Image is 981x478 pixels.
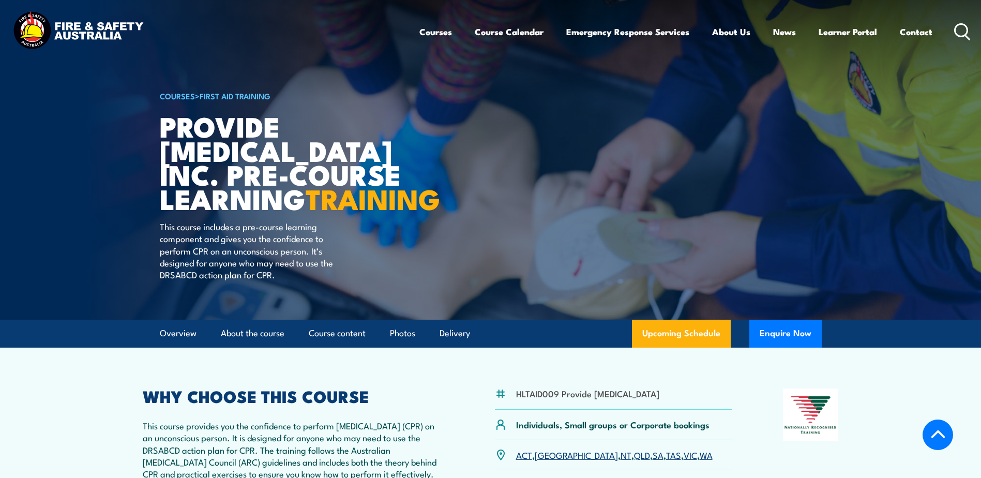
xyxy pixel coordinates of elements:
a: About the course [221,320,284,347]
a: Emergency Response Services [566,18,689,46]
a: [GEOGRAPHIC_DATA] [535,449,618,461]
a: ACT [516,449,532,461]
a: Delivery [440,320,470,347]
a: First Aid Training [200,90,270,101]
p: Individuals, Small groups or Corporate bookings [516,419,710,430]
a: Learner Portal [819,18,877,46]
a: NT [621,449,631,461]
h2: WHY CHOOSE THIS COURSE [143,389,445,403]
strong: TRAINING [306,176,440,219]
img: Nationally Recognised Training logo. [783,389,839,441]
p: , , , , , , , [516,449,713,461]
a: COURSES [160,90,195,101]
h1: Provide [MEDICAL_DATA] inc. Pre-course Learning [160,114,415,211]
a: Contact [900,18,932,46]
a: Photos [390,320,415,347]
a: QLD [634,449,650,461]
a: About Us [712,18,750,46]
li: HLTAID009 Provide [MEDICAL_DATA] [516,387,659,399]
a: Overview [160,320,197,347]
a: Course Calendar [475,18,544,46]
a: Course content [309,320,366,347]
a: News [773,18,796,46]
a: TAS [666,449,681,461]
a: Upcoming Schedule [632,320,731,348]
h6: > [160,89,415,102]
button: Enquire Now [749,320,822,348]
a: WA [700,449,713,461]
a: Courses [419,18,452,46]
a: SA [653,449,663,461]
p: This course includes a pre-course learning component and gives you the confidence to perform CPR ... [160,220,349,281]
a: VIC [684,449,697,461]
